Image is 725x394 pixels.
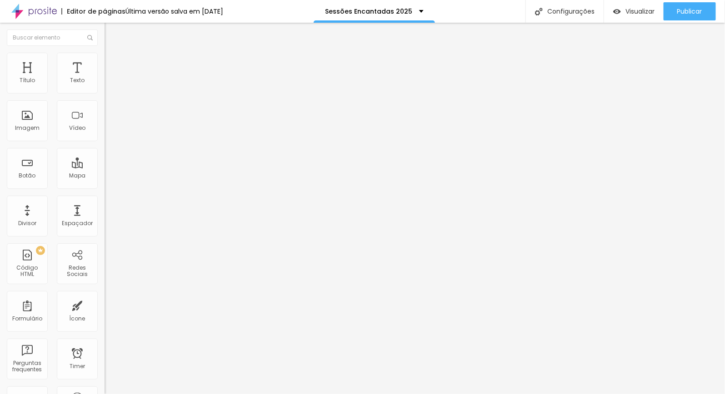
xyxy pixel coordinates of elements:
input: Buscar elemento [7,30,98,46]
div: Vídeo [69,125,85,131]
iframe: Editor [105,23,725,394]
div: Formulário [12,315,42,322]
div: Última versão salva em [DATE] [125,8,223,15]
div: Editor de páginas [61,8,125,15]
button: Visualizar [604,2,664,20]
div: Redes Sociais [59,265,95,278]
span: Publicar [677,8,702,15]
div: Timer [70,363,85,369]
div: Texto [70,77,85,84]
div: Perguntas frequentes [9,360,45,373]
img: Icone [535,8,543,15]
div: Imagem [15,125,40,131]
div: Título [20,77,35,84]
span: Visualizar [625,8,655,15]
div: Mapa [69,172,85,179]
div: Código HTML [9,265,45,278]
div: Ícone [70,315,85,322]
p: Sessões Encantadas 2025 [325,8,412,15]
div: Botão [19,172,36,179]
img: view-1.svg [613,8,621,15]
img: Icone [87,35,93,40]
div: Divisor [18,220,36,227]
div: Espaçador [62,220,93,227]
button: Publicar [664,2,716,20]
